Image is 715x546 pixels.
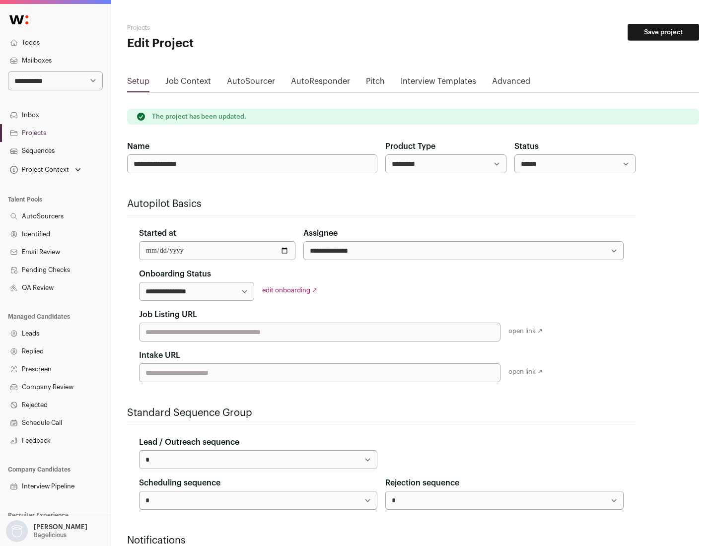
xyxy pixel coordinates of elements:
div: Project Context [8,166,69,174]
label: Job Listing URL [139,309,197,321]
button: Open dropdown [8,163,83,177]
label: Onboarding Status [139,268,211,280]
a: Pitch [366,75,385,91]
h1: Edit Project [127,36,318,52]
label: Rejection sequence [385,477,459,489]
label: Status [514,140,539,152]
label: Scheduling sequence [139,477,220,489]
a: AutoResponder [291,75,350,91]
h2: Projects [127,24,318,32]
label: Name [127,140,149,152]
a: Job Context [165,75,211,91]
h2: Autopilot Basics [127,197,636,211]
p: The project has been updated. [152,113,246,121]
label: Product Type [385,140,435,152]
p: [PERSON_NAME] [34,523,87,531]
button: Open dropdown [4,520,89,542]
label: Lead / Outreach sequence [139,436,239,448]
label: Intake URL [139,349,180,361]
img: Wellfound [4,10,34,30]
button: Save project [628,24,699,41]
img: nopic.png [6,520,28,542]
a: Interview Templates [401,75,476,91]
h2: Standard Sequence Group [127,406,636,420]
a: Setup [127,75,149,91]
label: Started at [139,227,176,239]
a: edit onboarding ↗ [262,287,317,293]
a: AutoSourcer [227,75,275,91]
p: Bagelicious [34,531,67,539]
label: Assignee [303,227,338,239]
a: Advanced [492,75,530,91]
